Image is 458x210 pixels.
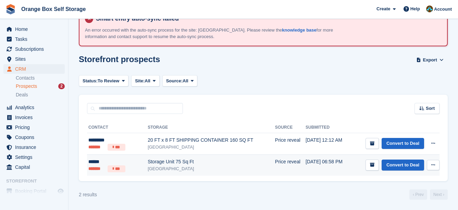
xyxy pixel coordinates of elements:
span: All [183,78,188,84]
a: knowledge base [282,27,316,33]
span: Export [423,57,437,63]
span: Invoices [15,113,56,122]
th: Submitted [306,122,350,133]
img: Mike [426,5,433,12]
a: menu [3,24,65,34]
a: menu [3,113,65,122]
span: Storefront [6,178,68,185]
a: Orange Box Self Storage [18,3,89,15]
td: [DATE] 06:58 PM [306,154,350,176]
span: Deals [16,92,28,98]
a: menu [3,132,65,142]
td: Price reveal [275,133,306,155]
span: Create [376,5,390,12]
span: Account [434,6,452,13]
img: stora-icon-8386f47178a22dfd0bd8f6a31ec36ba5ce8667c1dd55bd0f319d3a0aa187defe.svg [5,4,16,14]
button: Site: All [131,75,160,86]
a: Deals [16,91,65,98]
a: menu [3,44,65,54]
span: Sort [426,105,435,112]
span: Home [15,24,56,34]
div: 2 [58,83,65,89]
a: Prospects 2 [16,83,65,90]
span: To Review [98,78,119,84]
span: Site: [135,78,145,84]
button: Source: All [162,75,198,86]
a: menu [3,142,65,152]
a: Convert to Deal [382,160,424,171]
h4: Smart entry auto-sync failed [93,15,442,23]
a: menu [3,34,65,44]
a: Contacts [16,75,65,81]
span: Pricing [15,122,56,132]
div: 2 results [79,191,97,198]
span: Source: [166,78,183,84]
a: menu [3,64,65,74]
span: Capital [15,162,56,172]
a: menu [3,152,65,162]
button: Export [415,55,445,66]
td: [DATE] 12:12 AM [306,133,350,155]
div: [GEOGRAPHIC_DATA] [148,165,275,172]
span: Prospects [16,83,37,90]
span: CRM [15,64,56,74]
span: Booking Portal [15,186,56,196]
div: [GEOGRAPHIC_DATA] [148,144,275,151]
th: Source [275,122,306,133]
a: Next [430,189,448,200]
th: Contact [87,122,148,133]
a: menu [3,103,65,112]
span: Sites [15,54,56,64]
div: Storage Unit 75 Sq Ft [148,158,275,165]
a: menu [3,122,65,132]
span: Coupons [15,132,56,142]
a: Preview store [57,187,65,195]
th: Storage [148,122,275,133]
span: Tasks [15,34,56,44]
a: Previous [409,189,427,200]
span: Subscriptions [15,44,56,54]
a: menu [3,54,65,64]
a: menu [3,186,65,196]
a: Convert to Deal [382,138,424,149]
span: Status: [83,78,98,84]
td: Price reveal [275,154,306,176]
nav: Page [408,189,449,200]
p: An error occurred with the auto-sync process for the site: [GEOGRAPHIC_DATA]. Please review the f... [85,27,342,40]
div: 20 FT x 8 FT SHIPPING CONTAINER 160 SQ FT [148,137,275,144]
span: Insurance [15,142,56,152]
h1: Storefront prospects [79,55,160,64]
span: Help [410,5,420,12]
a: menu [3,162,65,172]
span: Analytics [15,103,56,112]
button: Status: To Review [79,75,128,86]
span: All [145,78,150,84]
span: Settings [15,152,56,162]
